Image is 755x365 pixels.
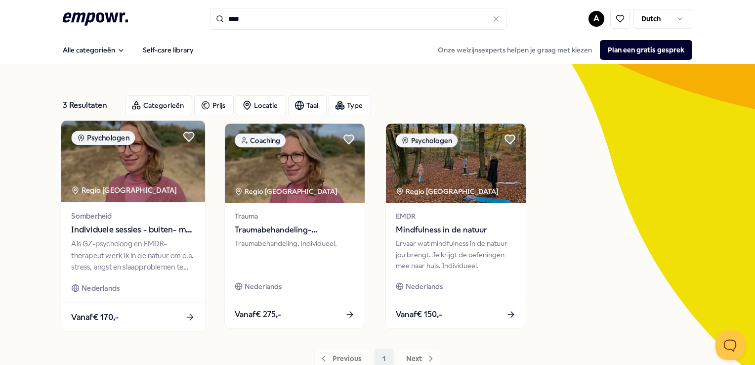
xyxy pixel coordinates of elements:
img: package image [386,124,526,203]
button: Taal [288,95,327,115]
button: Type [329,95,371,115]
button: A [588,11,604,27]
button: Prijs [194,95,234,115]
span: Vanaf € 275,- [235,308,281,321]
span: Nederlands [406,281,443,292]
span: Somberheid [72,210,195,222]
span: Nederlands [82,282,120,294]
button: Plan een gratis gesprek [600,40,692,60]
div: 3 Resultaten [63,95,117,115]
nav: Main [55,40,202,60]
span: EMDR [396,211,516,222]
button: Alle categorieën [55,40,133,60]
div: Traumabehandeling, individueel. [235,238,355,271]
span: Traumabehandeling- Buitenbehandeling -Werkgerelateerd trauma [235,224,355,236]
div: Als GZ-psycholoog en EMDR-therapeut werk ik in de natuur om o.a. stress, angst en slaapproblemen ... [72,238,195,273]
button: Locatie [236,95,286,115]
span: Vanaf € 170,- [72,311,119,323]
div: Regio [GEOGRAPHIC_DATA] [235,186,339,197]
img: package image [225,124,365,203]
span: Nederlands [245,281,282,292]
div: Ervaar wat mindfulness in de natuur jou brengt. Je krijgt de oefeningen mee naar huis. Individueel. [396,238,516,271]
div: Regio [GEOGRAPHIC_DATA] [72,184,179,196]
a: package imageCoachingRegio [GEOGRAPHIC_DATA] TraumaTraumabehandeling- Buitenbehandeling -Werkgere... [224,123,365,329]
a: package imagePsychologenRegio [GEOGRAPHIC_DATA] EMDRMindfulness in de natuurErvaar wat mindfulnes... [385,123,526,329]
span: Mindfulness in de natuur [396,224,516,236]
span: Trauma [235,211,355,222]
div: Regio [GEOGRAPHIC_DATA] [396,186,500,197]
button: Categorieën [125,95,192,115]
div: Onze welzijnsexperts helpen je graag met kiezen [430,40,692,60]
div: Coaching [235,134,286,147]
a: Self-care library [135,40,202,60]
iframe: Help Scout Beacon - Open [715,330,745,360]
div: Psychologen [396,134,458,147]
span: Vanaf € 150,- [396,308,442,321]
img: package image [61,121,205,202]
input: Search for products, categories or subcategories [210,8,506,30]
a: package imagePsychologenRegio [GEOGRAPHIC_DATA] SomberheidIndividuele sessies - buiten- met [PERS... [61,120,206,332]
div: Psychologen [72,131,135,145]
span: Individuele sessies - buiten- met [PERSON_NAME] [72,224,195,236]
